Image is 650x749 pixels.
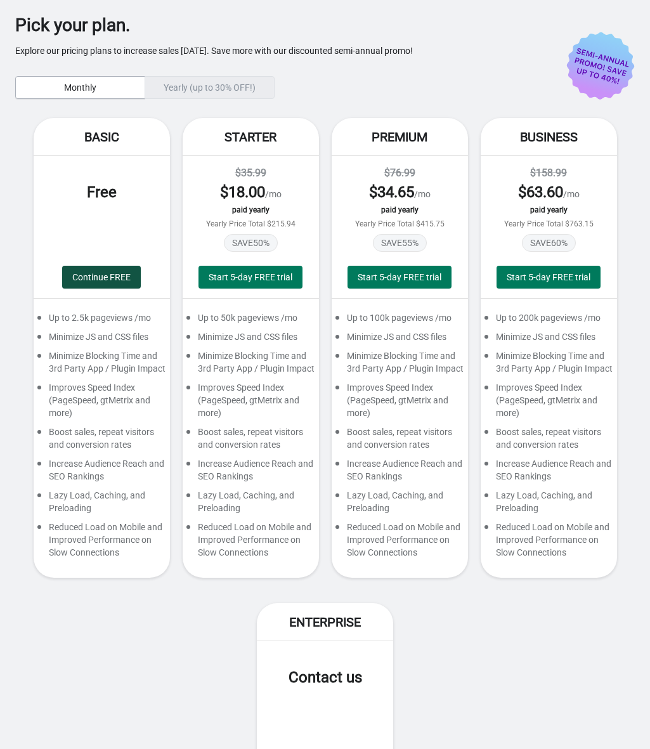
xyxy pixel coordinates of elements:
[183,381,319,426] div: Improves Speed Index (PageSpeed, gtMetrix and more)
[332,330,468,349] div: Minimize JS and CSS files
[358,272,441,282] span: Start 5-day FREE trial
[183,311,319,330] div: Up to 50k pageviews /mo
[64,82,96,93] span: Monthly
[481,349,617,381] div: Minimize Blocking Time and 3rd Party App / Plugin Impact
[62,266,141,289] button: Continue FREE
[72,272,131,282] span: Continue FREE
[183,426,319,457] div: Boost sales, repeat visitors and conversion rates
[195,205,306,214] div: paid yearly
[209,272,292,282] span: Start 5-day FREE trial
[493,205,604,214] div: paid yearly
[289,668,362,686] span: Contact us
[332,118,468,156] div: Premium
[332,457,468,489] div: Increase Audience Reach and SEO Rankings
[224,234,278,252] span: SAVE 50 %
[332,521,468,565] div: Reduced Load on Mobile and Improved Performance on Slow Connections
[332,349,468,381] div: Minimize Blocking Time and 3rd Party App / Plugin Impact
[257,603,393,641] div: Enterprise
[332,489,468,521] div: Lazy Load, Caching, and Preloading
[195,219,306,228] div: Yearly Price Total $215.94
[34,521,170,565] div: Reduced Load on Mobile and Improved Performance on Slow Connections
[481,118,617,156] div: Business
[497,266,601,289] button: Start 5-day FREE trial
[332,381,468,426] div: Improves Speed Index (PageSpeed, gtMetrix and more)
[183,521,319,565] div: Reduced Load on Mobile and Improved Performance on Slow Connections
[183,118,319,156] div: Starter
[518,183,563,201] span: $ 63.60
[481,311,617,330] div: Up to 200k pageviews /mo
[344,166,455,181] div: $76.99
[183,457,319,489] div: Increase Audience Reach and SEO Rankings
[34,381,170,426] div: Improves Speed Index (PageSpeed, gtMetrix and more)
[344,205,455,214] div: paid yearly
[493,182,604,202] div: /mo
[195,182,306,202] div: /mo
[348,266,452,289] button: Start 5-day FREE trial
[332,311,468,330] div: Up to 100k pageviews /mo
[15,76,145,99] button: Monthly
[493,166,604,181] div: $158.99
[34,349,170,381] div: Minimize Blocking Time and 3rd Party App / Plugin Impact
[34,457,170,489] div: Increase Audience Reach and SEO Rankings
[34,426,170,457] div: Boost sales, repeat visitors and conversion rates
[34,330,170,349] div: Minimize JS and CSS files
[493,219,604,228] div: Yearly Price Total $763.15
[481,489,617,521] div: Lazy Load, Caching, and Preloading
[15,44,597,57] p: Explore our pricing plans to increase sales [DATE]. Save more with our discounted semi-annual promo!
[195,166,306,181] div: $35.99
[34,311,170,330] div: Up to 2.5k pageviews /mo
[522,234,576,252] span: SAVE 60 %
[220,183,265,201] span: $ 18.00
[34,489,170,521] div: Lazy Load, Caching, and Preloading
[344,182,455,202] div: /mo
[198,266,302,289] button: Start 5-day FREE trial
[481,330,617,349] div: Minimize JS and CSS files
[481,457,617,489] div: Increase Audience Reach and SEO Rankings
[481,521,617,565] div: Reduced Load on Mobile and Improved Performance on Slow Connections
[183,330,319,349] div: Minimize JS and CSS files
[183,349,319,381] div: Minimize Blocking Time and 3rd Party App / Plugin Impact
[507,272,590,282] span: Start 5-day FREE trial
[87,183,117,201] span: Free
[34,118,170,156] div: Basic
[373,234,427,252] span: SAVE 55 %
[332,426,468,457] div: Boost sales, repeat visitors and conversion rates
[183,489,319,521] div: Lazy Load, Caching, and Preloading
[566,32,635,100] img: price-promo-badge-d5c1d69d.svg
[481,426,617,457] div: Boost sales, repeat visitors and conversion rates
[369,183,414,201] span: $ 34.65
[15,19,597,32] div: Pick your plan.
[344,219,455,228] div: Yearly Price Total $415.75
[481,381,617,426] div: Improves Speed Index (PageSpeed, gtMetrix and more)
